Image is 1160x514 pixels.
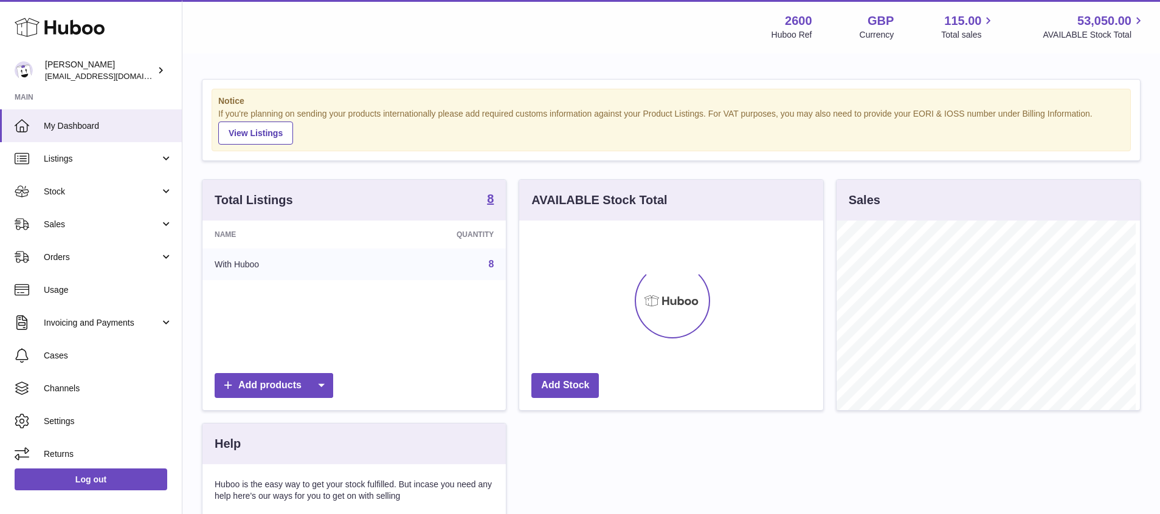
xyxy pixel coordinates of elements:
[45,59,154,82] div: [PERSON_NAME]
[362,221,506,248] th: Quantity
[202,248,362,280] td: With Huboo
[487,193,494,205] strong: 8
[45,71,179,81] span: [EMAIL_ADDRESS][DOMAIN_NAME]
[218,95,1124,107] strong: Notice
[44,416,173,427] span: Settings
[44,284,173,296] span: Usage
[215,479,494,502] p: Huboo is the easy way to get your stock fulfilled. But incase you need any help here's our ways f...
[15,468,167,490] a: Log out
[1043,13,1145,41] a: 53,050.00 AVAILABLE Stock Total
[944,13,981,29] span: 115.00
[531,373,599,398] a: Add Stock
[44,448,173,460] span: Returns
[218,122,293,145] a: View Listings
[44,153,160,165] span: Listings
[15,61,33,80] img: internalAdmin-2600@internal.huboo.com
[44,252,160,263] span: Orders
[1043,29,1145,41] span: AVAILABLE Stock Total
[202,221,362,248] th: Name
[488,259,494,269] a: 8
[215,373,333,398] a: Add products
[785,13,812,29] strong: 2600
[941,13,995,41] a: 115.00 Total sales
[44,383,173,394] span: Channels
[44,350,173,362] span: Cases
[44,317,160,329] span: Invoicing and Payments
[44,186,160,197] span: Stock
[44,219,160,230] span: Sales
[218,108,1124,145] div: If you're planning on sending your products internationally please add required customs informati...
[941,29,995,41] span: Total sales
[487,193,494,207] a: 8
[868,13,894,29] strong: GBP
[849,192,880,208] h3: Sales
[1077,13,1131,29] span: 53,050.00
[860,29,894,41] div: Currency
[215,192,293,208] h3: Total Listings
[215,436,241,452] h3: Help
[531,192,667,208] h3: AVAILABLE Stock Total
[44,120,173,132] span: My Dashboard
[772,29,812,41] div: Huboo Ref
